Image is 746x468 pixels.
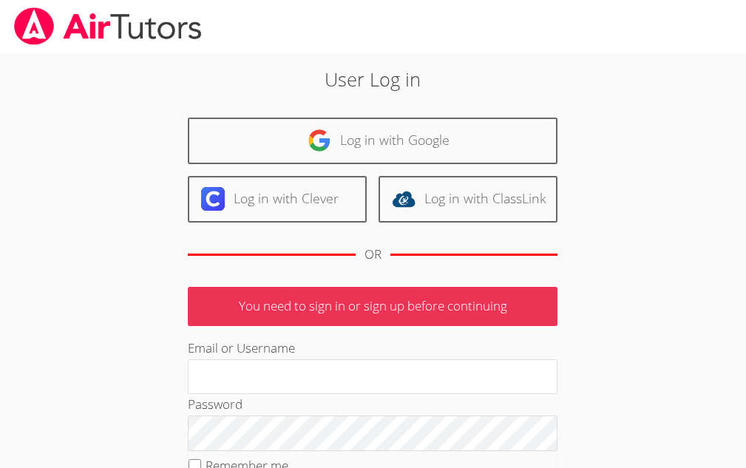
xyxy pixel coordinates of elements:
[392,187,416,211] img: classlink-logo-d6bb404cc1216ec64c9a2012d9dc4662098be43eaf13dc465df04b49fa7ab582.svg
[308,129,331,152] img: google-logo-50288ca7cdecda66e5e0955fdab243c47b7ad437acaf1139b6f446037453330a.svg
[188,396,243,413] label: Password
[188,176,367,223] a: Log in with Clever
[188,339,295,356] label: Email or Username
[364,244,382,265] div: OR
[379,176,557,223] a: Log in with ClassLink
[188,287,557,326] p: You need to sign in or sign up before continuing
[201,187,225,211] img: clever-logo-6eab21bc6e7a338710f1a6ff85c0baf02591cd810cc4098c63d3a4b26e2feb20.svg
[104,65,641,93] h2: User Log in
[188,118,557,164] a: Log in with Google
[13,7,203,45] img: airtutors_banner-c4298cdbf04f3fff15de1276eac7730deb9818008684d7c2e4769d2f7ddbe033.png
